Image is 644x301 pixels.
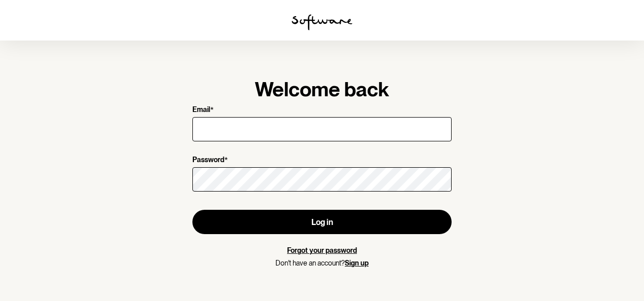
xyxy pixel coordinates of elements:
a: Forgot your password [287,246,357,254]
p: Password [192,156,224,165]
button: Log in [192,210,452,234]
a: Sign up [345,259,369,267]
p: Email [192,105,210,115]
img: software logo [292,14,352,30]
h1: Welcome back [192,77,452,101]
p: Don't have an account? [192,259,452,268]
